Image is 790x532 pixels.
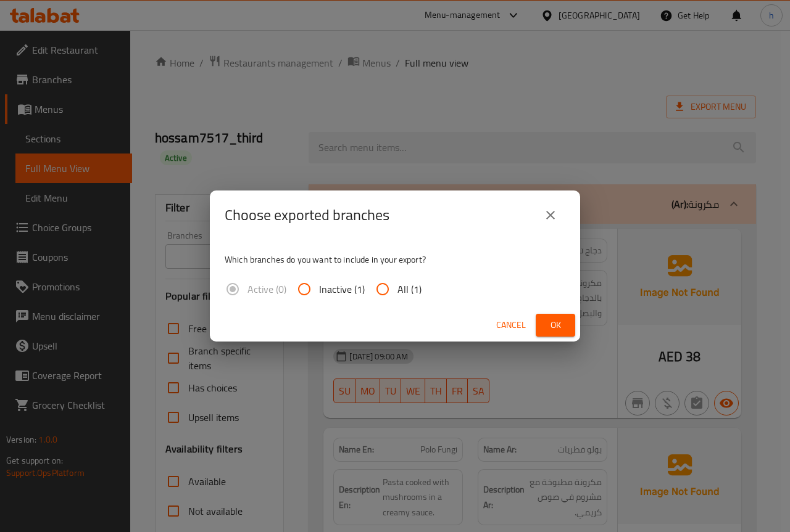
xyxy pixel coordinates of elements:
[319,282,365,297] span: Inactive (1)
[536,314,575,337] button: Ok
[536,200,565,230] button: close
[496,317,526,333] span: Cancel
[247,282,286,297] span: Active (0)
[491,314,531,337] button: Cancel
[397,282,422,297] span: All (1)
[546,317,565,333] span: Ok
[225,205,389,225] h2: Choose exported branches
[225,253,565,266] p: Which branches do you want to include in your export?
